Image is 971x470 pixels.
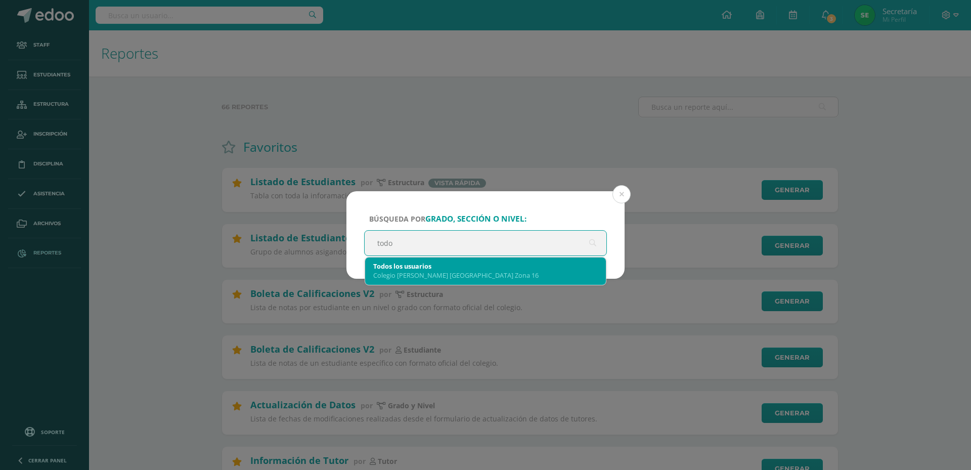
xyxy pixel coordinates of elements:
span: Búsqueda por [369,214,526,224]
button: Close (Esc) [612,185,631,203]
strong: grado, sección o nivel: [425,213,526,224]
div: Colegio [PERSON_NAME] [GEOGRAPHIC_DATA] Zona 16 [373,271,598,280]
input: ej. Primero primaria, etc. [365,231,606,255]
div: Todos los usuarios [373,262,598,271]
